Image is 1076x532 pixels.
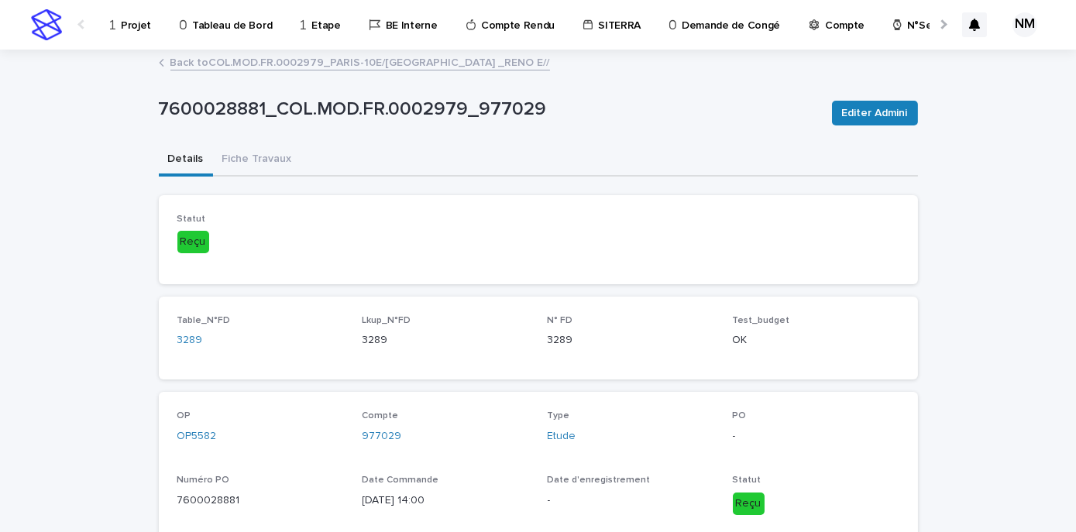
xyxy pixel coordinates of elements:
[177,316,231,325] span: Table_N°FD
[1012,12,1037,37] div: NM
[733,493,765,515] div: Reçu
[832,101,918,125] button: Editer Admini
[213,144,301,177] button: Fiche Travaux
[363,316,411,325] span: Lkup_N°FD
[363,332,529,348] p: 3289
[177,428,217,444] a: OP5582
[177,332,203,348] a: 3289
[177,493,344,509] p: 7600028881
[177,411,191,420] span: OP
[842,105,908,121] span: Editer Admini
[733,411,747,420] span: PO
[177,475,230,485] span: Numéro PO
[548,493,714,509] p: -
[733,316,790,325] span: Test_budget
[363,493,529,509] p: [DATE] 14:00
[363,411,399,420] span: Compte
[548,411,570,420] span: Type
[31,9,62,40] img: stacker-logo-s-only.png
[159,98,820,121] p: 7600028881_COL.MOD.FR.0002979_977029
[733,428,899,444] p: -
[177,231,209,253] div: Reçu
[177,215,206,224] span: Statut
[548,332,714,348] p: 3289
[170,53,550,70] a: Back toCOL.MOD.FR.0002979_PARIS-10E/[GEOGRAPHIC_DATA] _RENO E//
[363,475,439,485] span: Date Commande
[548,428,576,444] a: Etude
[733,332,899,348] p: OK
[363,428,402,444] a: 977029
[733,475,761,485] span: Statut
[548,475,651,485] span: Date d'enregistrement
[548,316,573,325] span: N° FD
[159,144,213,177] button: Details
